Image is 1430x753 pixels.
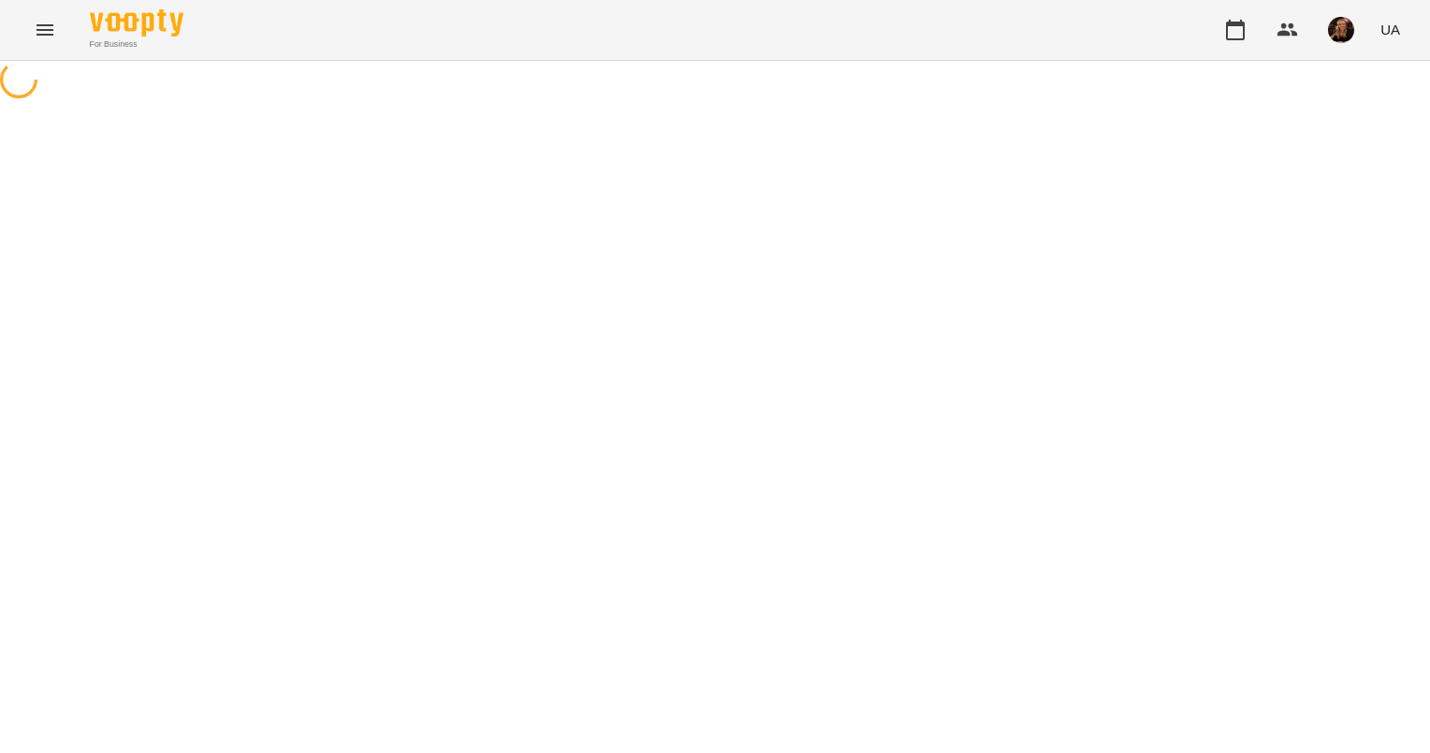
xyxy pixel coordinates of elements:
[1328,17,1354,43] img: 019b2ef03b19e642901f9fba5a5c5a68.jpg
[1380,20,1400,39] span: UA
[90,38,183,51] span: For Business
[90,9,183,37] img: Voopty Logo
[22,7,67,52] button: Menu
[1373,12,1408,47] button: UA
